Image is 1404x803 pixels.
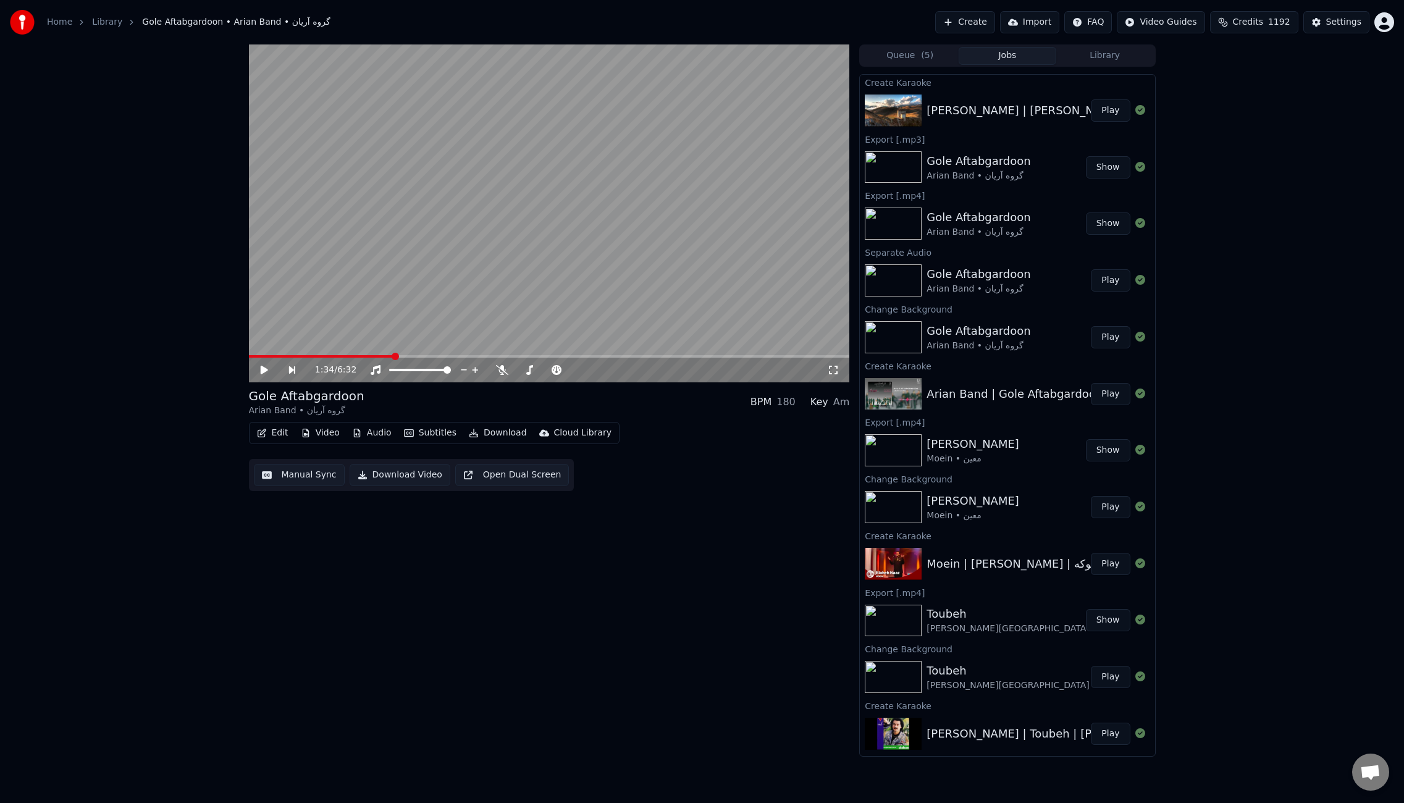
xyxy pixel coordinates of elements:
button: Play [1091,99,1130,122]
div: Gole Aftabgardoon [927,322,1030,340]
div: [PERSON_NAME] [927,435,1019,453]
div: Toubeh [927,605,1089,623]
div: Arian Band • گروه آریان [927,170,1030,182]
span: 1192 [1268,16,1290,28]
button: Show [1086,212,1130,235]
div: Create Karaoke [860,528,1154,543]
button: Play [1091,269,1130,292]
button: Play [1091,666,1130,688]
span: ( 5 ) [921,49,933,62]
div: Export [.mp4] [860,188,1154,203]
div: [PERSON_NAME][GEOGRAPHIC_DATA] [927,679,1089,692]
div: Settings [1326,16,1361,28]
a: Library [92,16,122,28]
img: youka [10,10,35,35]
button: Open Dual Screen [455,464,570,486]
button: Play [1091,496,1130,518]
div: Arian Band • گروه آریان [927,283,1030,295]
div: Change Background [860,641,1154,656]
div: Change Background [860,471,1154,486]
button: Credits1192 [1210,11,1298,33]
button: Download Video [350,464,450,486]
div: BPM [750,395,771,410]
div: Create Karaoke [860,358,1154,373]
button: FAQ [1064,11,1112,33]
div: Gole Aftabgardoon [249,387,364,405]
nav: breadcrumb [47,16,330,28]
button: Play [1091,553,1130,575]
a: Home [47,16,72,28]
button: Play [1091,383,1130,405]
div: Export [.mp4] [860,755,1154,770]
button: Play [1091,326,1130,348]
div: Am [833,395,850,410]
div: Export [.mp4] [860,414,1154,429]
button: Video [296,424,345,442]
div: Arian Band • گروه آریان [927,340,1030,352]
button: Show [1086,609,1130,631]
div: Separate Audio [860,245,1154,259]
div: [PERSON_NAME] [927,492,1019,510]
button: Video Guides [1117,11,1204,33]
button: Manual Sync [254,464,345,486]
div: Export [.mp4] [860,585,1154,600]
button: Subtitles [399,424,461,442]
div: Gole Aftabgardoon [927,153,1030,170]
div: Gole Aftabgardoon [927,209,1030,226]
button: Edit [252,424,293,442]
span: 1:34 [315,364,334,376]
span: Credits [1233,16,1263,28]
div: Moein | [PERSON_NAME] | معین | الهه ناز | کارائوکه [927,555,1189,573]
span: 6:32 [337,364,356,376]
div: Export [.mp3] [860,132,1154,146]
div: Toubeh [927,662,1089,679]
button: Show [1086,156,1130,179]
button: Settings [1303,11,1369,33]
div: Gole Aftabgardoon [927,266,1030,283]
div: Moein • معین [927,510,1019,522]
button: Download [464,424,532,442]
div: Open chat [1352,754,1389,791]
div: Create Karaoke [860,75,1154,90]
div: Arian Band | Gole Aftabgardoon | گروه آریان | گل آفتابگردون | کارائوکه [927,385,1288,403]
div: [PERSON_NAME] | Toubeh | [PERSON_NAME] | توبه | کارائوکه [927,725,1250,742]
button: Queue [861,47,959,65]
div: Key [810,395,828,410]
div: 180 [776,395,796,410]
button: Jobs [959,47,1056,65]
button: Create [935,11,995,33]
button: Audio [347,424,397,442]
button: Import [1000,11,1059,33]
div: Change Background [860,301,1154,316]
div: Arian Band • گروه آریان [927,226,1030,238]
div: [PERSON_NAME][GEOGRAPHIC_DATA] [927,623,1089,635]
div: / [315,364,345,376]
div: Arian Band • گروه آریان [249,405,364,417]
div: Moein • معین [927,453,1019,465]
button: Play [1091,723,1130,745]
button: Show [1086,439,1130,461]
div: Cloud Library [554,427,612,439]
div: [PERSON_NAME] | [PERSON_NAME] | [PERSON_NAME] | مثل [PERSON_NAME] | کارائوکه [927,102,1398,119]
div: Create Karaoke [860,698,1154,713]
button: Library [1056,47,1154,65]
span: Gole Aftabgardoon • Arian Band • گروه آریان [142,16,330,28]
